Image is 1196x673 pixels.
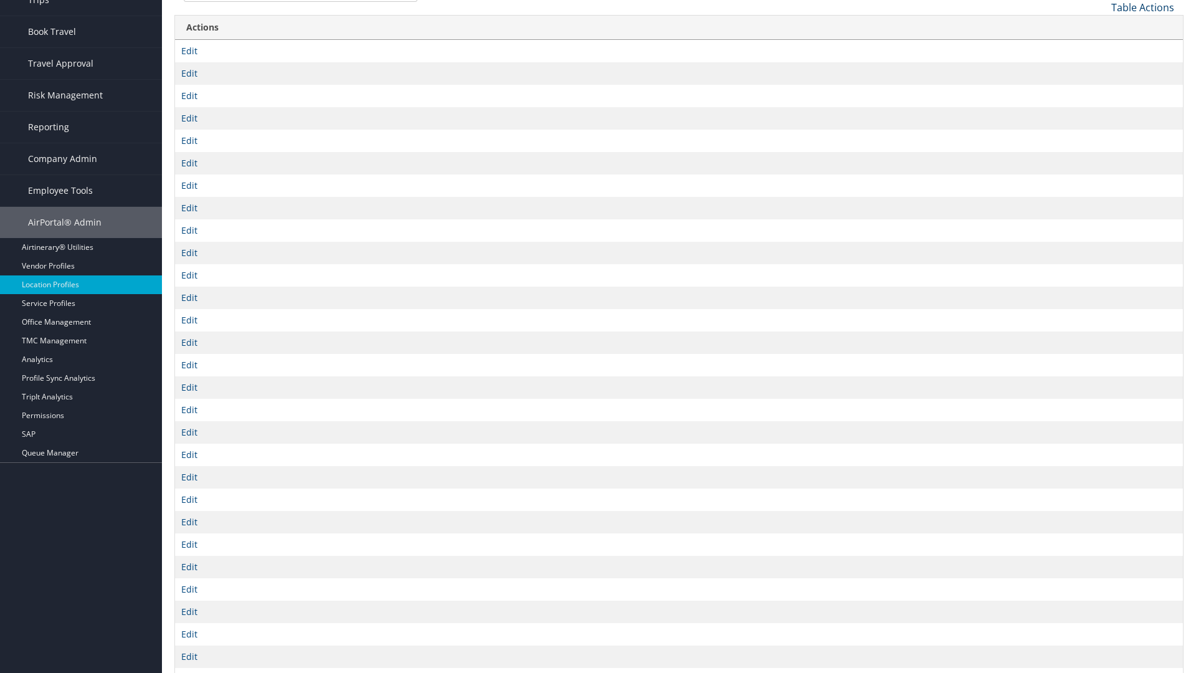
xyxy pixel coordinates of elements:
[181,247,197,259] a: Edit
[181,449,197,461] a: Edit
[181,516,197,528] a: Edit
[181,269,197,281] a: Edit
[181,202,197,214] a: Edit
[28,207,102,238] span: AirPortal® Admin
[181,224,197,236] a: Edit
[28,175,93,206] span: Employee Tools
[181,561,197,573] a: Edit
[181,336,197,348] a: Edit
[28,143,97,174] span: Company Admin
[181,471,197,483] a: Edit
[181,292,197,303] a: Edit
[181,583,197,595] a: Edit
[181,651,197,662] a: Edit
[181,135,197,146] a: Edit
[181,179,197,191] a: Edit
[181,426,197,438] a: Edit
[28,80,103,111] span: Risk Management
[181,606,197,618] a: Edit
[181,314,197,326] a: Edit
[181,538,197,550] a: Edit
[181,494,197,505] a: Edit
[181,404,197,416] a: Edit
[28,112,69,143] span: Reporting
[28,48,93,79] span: Travel Approval
[181,381,197,393] a: Edit
[181,67,197,79] a: Edit
[181,90,197,102] a: Edit
[1111,1,1174,14] a: Table Actions
[175,16,1183,40] th: Actions
[181,112,197,124] a: Edit
[181,628,197,640] a: Edit
[28,16,76,47] span: Book Travel
[181,359,197,371] a: Edit
[181,157,197,169] a: Edit
[181,45,197,57] a: Edit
